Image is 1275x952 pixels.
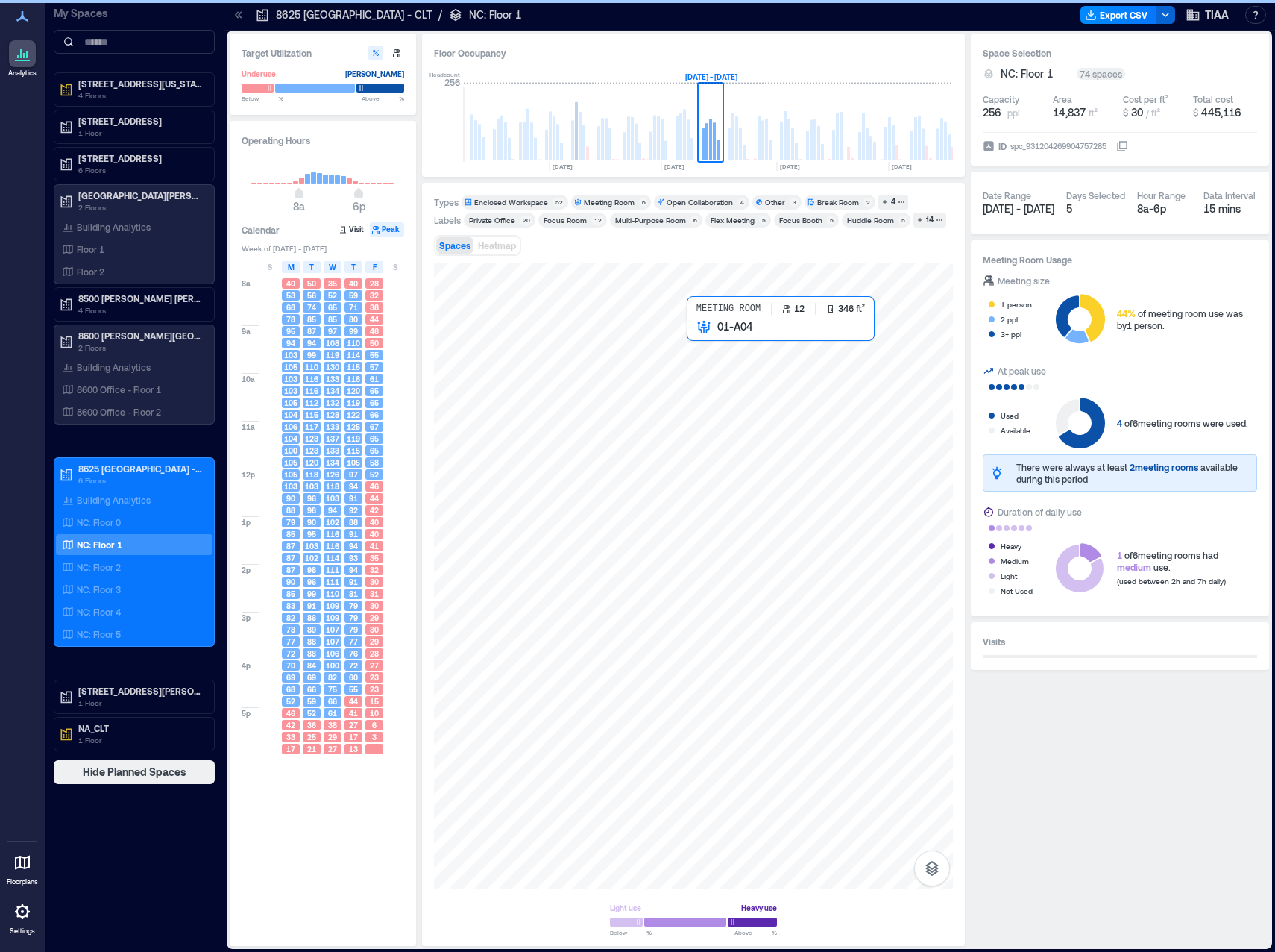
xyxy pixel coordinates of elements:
span: 94 [307,338,316,348]
p: NC: Floor 4 [77,606,121,618]
button: Export CSV [1080,6,1156,24]
span: 44% [1117,308,1136,319]
span: 87 [286,553,295,563]
p: 1 Floor [78,127,204,139]
span: 99 [307,589,316,599]
div: 5 [898,216,907,225]
span: 110 [326,589,339,599]
div: 5 [1066,201,1125,216]
div: Days Selected [1066,190,1125,201]
p: Building Analytics [77,221,151,233]
div: Focus Booth [779,215,822,225]
span: 133 [326,422,339,432]
div: Available [1001,423,1030,438]
span: 68 [286,302,295,313]
span: ID [998,139,1007,154]
span: 55 [370,350,379,360]
p: 2 Floors [78,342,204,354]
span: 103 [305,541,318,551]
span: 130 [326,362,339,372]
span: 40 [370,529,379,539]
span: $ [1193,107,1198,118]
a: Settings [4,894,40,940]
span: 96 [307,493,316,504]
span: 106 [284,422,297,432]
div: spc_931204269904757285 [1009,139,1108,154]
span: Heatmap [478,240,516,251]
div: of 6 meeting rooms had use. [1117,549,1226,573]
span: 91 [307,601,316,611]
div: 15 mins [1203,201,1258,216]
button: Heatmap [475,237,519,254]
span: 10a [242,374,255,384]
span: ppl [1007,107,1020,119]
p: NC: Floor 2 [77,561,121,573]
span: 102 [305,553,318,563]
span: 31 [370,589,379,599]
span: 105 [284,457,297,468]
p: Building Analytics [77,494,151,506]
span: 123 [305,445,318,456]
p: NC: Floor 1 [77,539,122,551]
p: [GEOGRAPHIC_DATA][PERSON_NAME][PERSON_NAME] - CLT [78,190,204,201]
div: of 6 meeting rooms were used. [1117,417,1248,429]
div: Not Used [1001,583,1033,598]
span: 116 [305,374,318,384]
button: IDspc_931204269904757285 [1116,140,1128,152]
span: 102 [326,517,339,527]
span: 103 [305,481,318,492]
span: 120 [347,386,360,396]
span: 108 [326,338,339,348]
div: 2 [863,198,872,207]
span: 11a [242,422,255,432]
text: [DATE] [892,163,912,170]
div: Other [765,197,785,207]
span: 67 [370,422,379,432]
span: 88 [286,505,295,516]
span: 74 [307,302,316,313]
span: 40 [370,517,379,527]
span: 116 [347,374,360,384]
span: 97 [328,326,337,336]
span: (used between 2h and 7h daily) [1117,577,1226,586]
span: 105 [284,362,297,372]
div: Focus Room [544,215,587,225]
h3: Operating Hours [242,133,404,148]
div: Date Range [983,190,1031,201]
span: 126 [326,469,339,480]
p: Settings [10,927,35,936]
span: 137 [326,433,339,444]
h3: Space Selection [983,46,1257,60]
div: 74 spaces [1077,68,1125,80]
span: 109 [326,601,339,611]
span: medium [1117,562,1151,572]
div: 6 [690,216,699,225]
span: 91 [349,529,358,539]
div: Capacity [983,93,1019,105]
div: 2 ppl [1001,312,1018,327]
span: 117 [305,422,318,432]
span: 115 [305,410,318,420]
text: [DATE] [552,163,573,170]
h3: Target Utilization [242,46,404,60]
span: 110 [347,338,360,348]
span: 14,837 [1053,106,1086,119]
span: 85 [328,314,337,325]
span: 8a [242,278,251,289]
div: 4 [737,198,746,207]
div: Floor Occupancy [434,46,953,60]
p: 2 Floors [78,201,204,213]
span: 81 [349,589,358,599]
p: Building Analytics [77,361,151,373]
span: 99 [307,350,316,360]
span: 100 [284,445,297,456]
span: 133 [326,445,339,456]
span: 104 [284,433,297,444]
span: 445,116 [1201,106,1241,119]
div: Medium [1001,554,1029,569]
span: 123 [305,433,318,444]
div: Private Office [469,215,515,225]
span: 85 [307,314,316,325]
div: Flex Meeting [711,215,755,225]
button: TIAA [1181,3,1233,27]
